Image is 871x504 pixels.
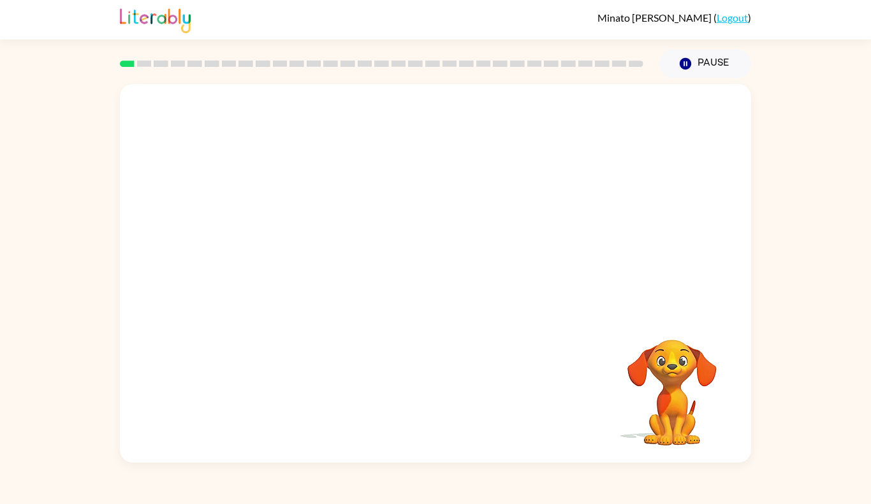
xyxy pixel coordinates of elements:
[608,320,736,447] video: Your browser must support playing .mp4 files to use Literably. Please try using another browser.
[659,49,751,78] button: Pause
[120,5,191,33] img: Literably
[597,11,714,24] span: Minato [PERSON_NAME]
[717,11,748,24] a: Logout
[597,11,751,24] div: ( )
